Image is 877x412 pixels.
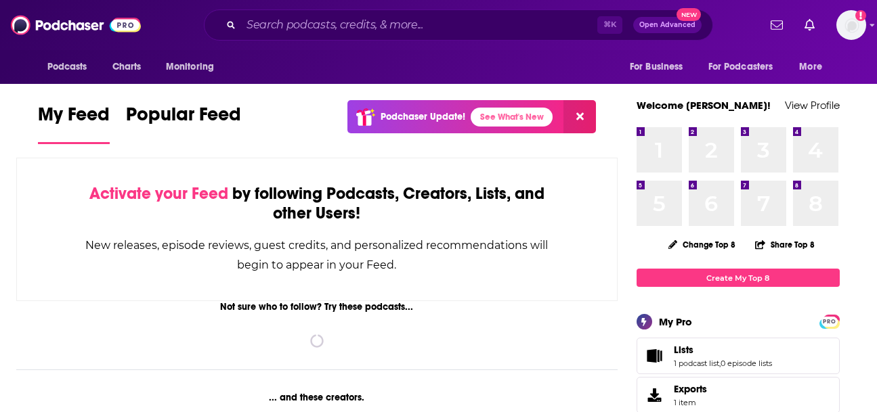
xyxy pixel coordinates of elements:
[677,8,701,21] span: New
[85,184,550,223] div: by following Podcasts, Creators, Lists, and other Users!
[641,386,668,405] span: Exports
[16,392,618,403] div: ... and these creators.
[674,398,707,407] span: 1 item
[659,315,692,328] div: My Pro
[633,17,702,33] button: Open AdvancedNew
[16,301,618,313] div: Not sure who to follow? Try these podcasts...
[785,99,840,112] a: View Profile
[821,317,838,327] span: PRO
[241,14,597,36] input: Search podcasts, credits, & more...
[799,14,820,37] a: Show notifications dropdown
[126,103,241,134] span: Popular Feed
[836,10,866,40] span: Logged in as christinasburch
[630,58,683,76] span: For Business
[89,183,228,204] span: Activate your Feed
[204,9,713,41] div: Search podcasts, credits, & more...
[674,383,707,395] span: Exports
[637,338,840,374] span: Lists
[104,54,150,80] a: Charts
[166,58,214,76] span: Monitoring
[660,236,744,253] button: Change Top 8
[126,103,241,144] a: Popular Feed
[637,99,771,112] a: Welcome [PERSON_NAME]!
[821,316,838,326] a: PRO
[836,10,866,40] img: User Profile
[471,108,553,127] a: See What's New
[597,16,622,34] span: ⌘ K
[11,12,141,38] img: Podchaser - Follow, Share and Rate Podcasts
[855,10,866,21] svg: Add a profile image
[674,344,772,356] a: Lists
[721,359,772,368] a: 0 episode lists
[836,10,866,40] button: Show profile menu
[47,58,87,76] span: Podcasts
[799,58,822,76] span: More
[156,54,232,80] button: open menu
[719,359,721,368] span: ,
[708,58,773,76] span: For Podcasters
[38,54,105,80] button: open menu
[38,103,110,134] span: My Feed
[754,231,815,258] button: Share Top 8
[765,14,788,37] a: Show notifications dropdown
[38,103,110,144] a: My Feed
[85,235,550,275] div: New releases, episode reviews, guest credits, and personalized recommendations will begin to appe...
[112,58,142,76] span: Charts
[637,269,840,287] a: Create My Top 8
[620,54,700,80] button: open menu
[700,54,793,80] button: open menu
[381,111,465,122] p: Podchaser Update!
[641,346,668,365] a: Lists
[674,359,719,368] a: 1 podcast list
[639,22,696,28] span: Open Advanced
[674,344,693,356] span: Lists
[790,54,839,80] button: open menu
